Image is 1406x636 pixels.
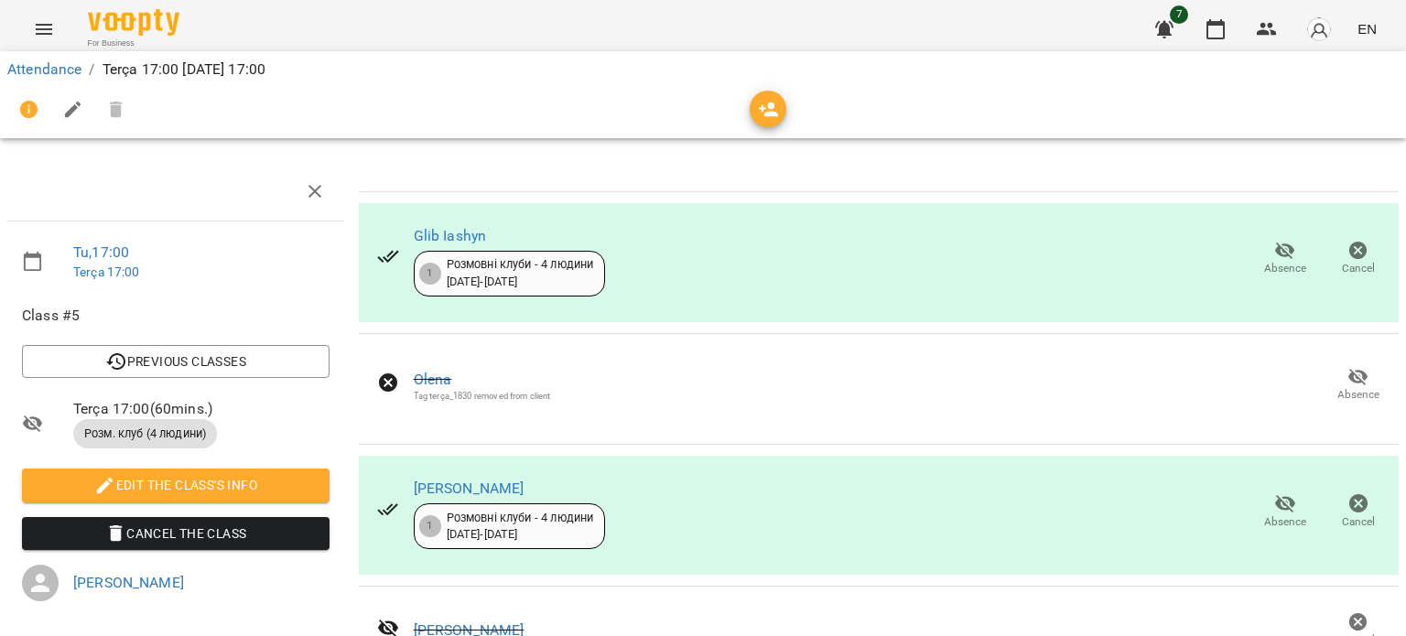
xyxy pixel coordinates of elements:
[7,60,81,78] a: Attendance
[73,264,140,279] a: Terça 17:00
[414,480,525,497] a: [PERSON_NAME]
[1264,261,1306,276] span: Absence
[1322,486,1395,537] button: Cancel
[73,426,217,442] span: Розм. клуб (4 людини)
[22,7,66,51] button: Menu
[1306,16,1332,42] img: avatar_s.png
[414,371,452,388] a: Olena
[22,517,330,550] button: Cancel the class
[73,574,184,591] a: [PERSON_NAME]
[103,59,266,81] p: Terça 17:00 [DATE] 17:00
[37,523,315,544] span: Cancel the class
[1322,360,1395,411] button: Absence
[447,256,594,290] div: Розмовні клуби - 4 людини [DATE] - [DATE]
[73,398,330,420] span: Terça 17:00 ( 60 mins. )
[37,474,315,496] span: Edit the class's Info
[447,510,594,544] div: Розмовні клуби - 4 людини [DATE] - [DATE]
[419,515,441,537] div: 1
[414,227,487,244] a: Glib Iashyn
[22,469,330,501] button: Edit the class's Info
[1249,486,1322,537] button: Absence
[1342,514,1375,530] span: Cancel
[88,38,179,49] span: For Business
[37,350,315,372] span: Previous Classes
[1357,19,1377,38] span: EN
[22,305,330,327] span: Class #5
[88,9,179,36] img: Voopty Logo
[73,243,129,261] a: Tu , 17:00
[1322,233,1395,285] button: Cancel
[1264,514,1306,530] span: Absence
[1170,5,1188,24] span: 7
[7,59,1399,81] nav: breadcrumb
[1342,261,1375,276] span: Cancel
[89,59,94,81] li: /
[1249,233,1322,285] button: Absence
[22,345,330,378] button: Previous Classes
[414,390,551,402] div: Tag terça_1830 removed from client
[1350,12,1384,46] button: EN
[419,263,441,285] div: 1
[1337,387,1379,403] span: Absence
